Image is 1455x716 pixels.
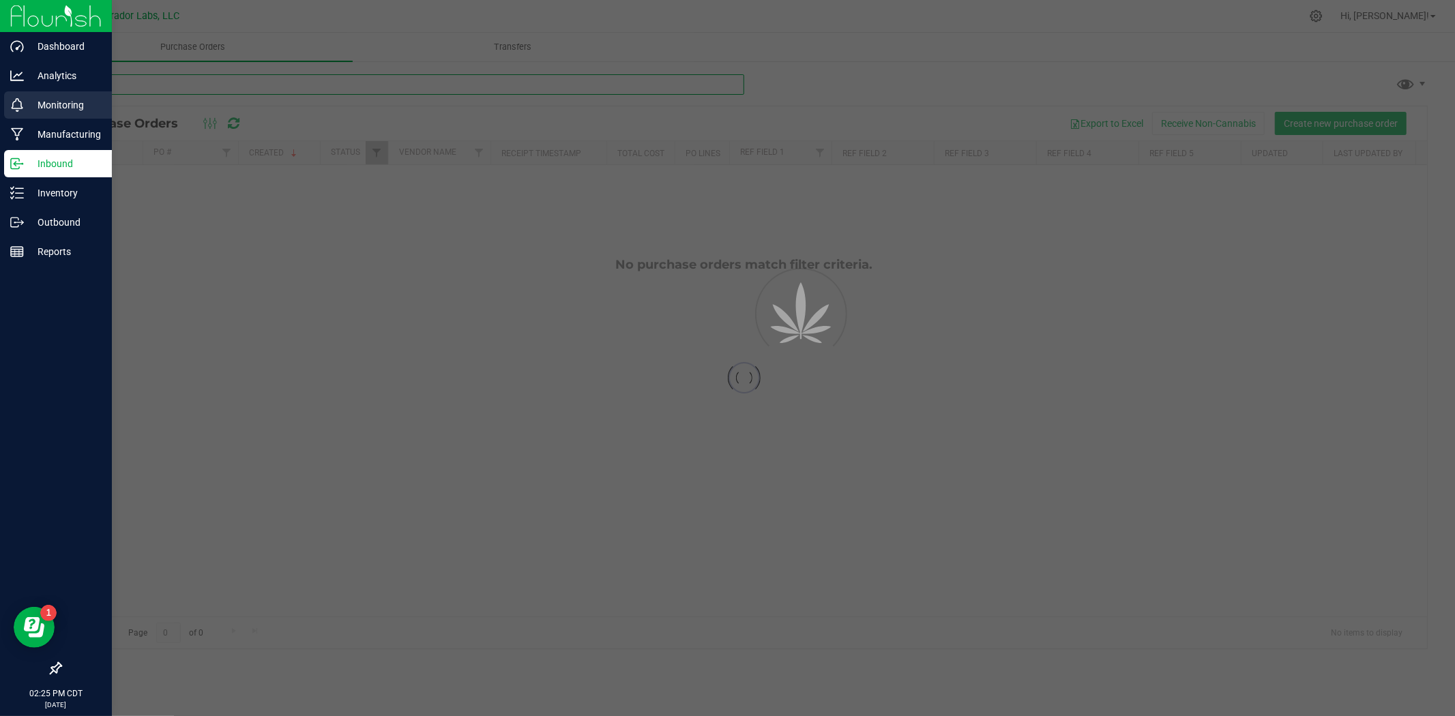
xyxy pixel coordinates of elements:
inline-svg: Outbound [10,215,24,229]
inline-svg: Monitoring [10,98,24,112]
iframe: Resource center [14,607,55,648]
p: [DATE] [6,700,106,710]
p: Manufacturing [24,126,106,143]
inline-svg: Manufacturing [10,128,24,141]
p: Inventory [24,185,106,201]
p: Dashboard [24,38,106,55]
iframe: Resource center unread badge [40,605,57,621]
p: 02:25 PM CDT [6,687,106,700]
p: Inbound [24,155,106,172]
p: Reports [24,243,106,260]
p: Outbound [24,214,106,230]
p: Analytics [24,68,106,84]
p: Monitoring [24,97,106,113]
inline-svg: Inbound [10,157,24,170]
inline-svg: Dashboard [10,40,24,53]
inline-svg: Inventory [10,186,24,200]
inline-svg: Analytics [10,69,24,83]
inline-svg: Reports [10,245,24,258]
